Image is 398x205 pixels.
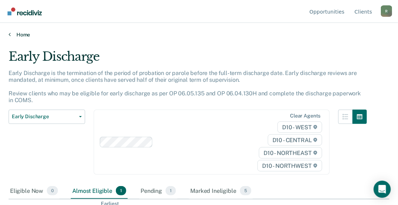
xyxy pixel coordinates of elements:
[139,183,177,199] div: Pending1
[257,160,322,171] span: D10 - NORTHWEST
[8,7,42,15] img: Recidiviz
[268,134,322,146] span: D10 - CENTRAL
[290,113,320,119] div: Clear agents
[9,31,389,38] a: Home
[12,114,76,120] span: Early Discharge
[189,183,253,199] div: Marked Ineligible5
[9,183,59,199] div: Eligible Now0
[9,49,367,70] div: Early Discharge
[240,186,251,195] span: 5
[9,70,361,104] p: Early Discharge is the termination of the period of probation or parole before the full-term disc...
[47,186,58,195] span: 0
[9,110,85,124] button: Early Discharge
[381,5,392,17] button: Profile dropdown button
[166,186,176,195] span: 1
[381,5,392,17] div: R
[116,186,126,195] span: 1
[259,147,322,159] span: D10 - NORTHEAST
[71,183,128,199] div: Almost Eligible1
[277,121,322,133] span: D10 - WEST
[374,181,391,198] div: Open Intercom Messenger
